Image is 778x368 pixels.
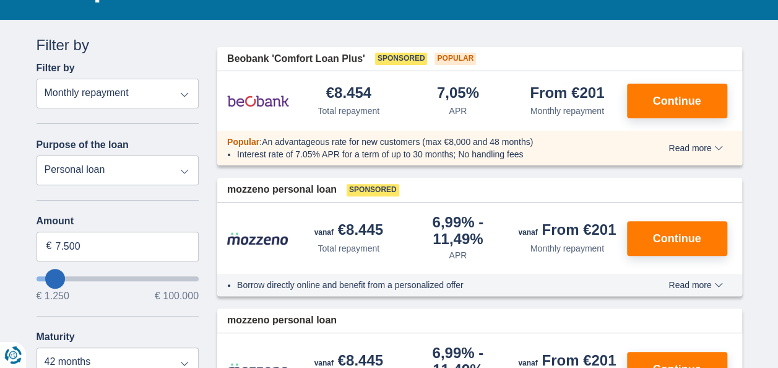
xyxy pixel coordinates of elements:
font: From €201 [542,221,616,238]
div: Monthly repayment [530,105,604,117]
div: APR [449,249,467,261]
span: € [46,239,52,253]
button: Continue [627,84,727,118]
font: €8.454 [326,84,371,101]
span: Popular [227,137,259,147]
input: wantToBorrow [37,276,199,281]
div: Filter by [37,35,199,56]
font: 7,05% [437,84,479,101]
div: Total repayment [318,242,379,255]
font: From €201 [530,84,604,101]
label: Maturity [37,331,75,343]
div: APR [449,105,467,117]
font: 6,99% [432,344,474,361]
font: 6,99% [432,214,474,230]
button: Read more [659,143,732,153]
div: Monthly repayment [530,242,604,255]
li: Borrow directly online and benefit from a personalized offer [237,279,619,291]
font: : [227,137,533,147]
label: Filter by [37,63,75,74]
span: € 100.000 [155,291,199,301]
span: Sponsored [347,184,399,196]
font: €8.445 [338,221,383,238]
label: Amount [37,216,199,227]
button: Continue [627,221,727,256]
span: Read more [668,144,722,152]
button: Read more [659,280,732,290]
span: Read more [668,281,722,289]
div: Total repayment [318,105,379,117]
span: mozzeno personal loan [227,313,337,328]
font: Continue [653,232,701,245]
label: Purpose of the loan [37,139,129,151]
span: € 1.250 [37,291,69,301]
span: An advantageous rate for new customers (max €8,000 and 48 months) [262,137,533,147]
span: Popular [434,53,476,65]
font: Continue [653,95,701,107]
span: mozzeno personal loan [227,183,337,197]
span: Sponsored [375,53,428,65]
span: Beobank 'Comfort Loan Plus' [227,52,365,66]
img: product.pl.alt Mozzeno [227,232,289,245]
li: Interest rate of 7.05% APR for a term of up to 30 months; No handling fees [237,148,619,160]
img: product.pl.alt Beobank [227,85,289,116]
